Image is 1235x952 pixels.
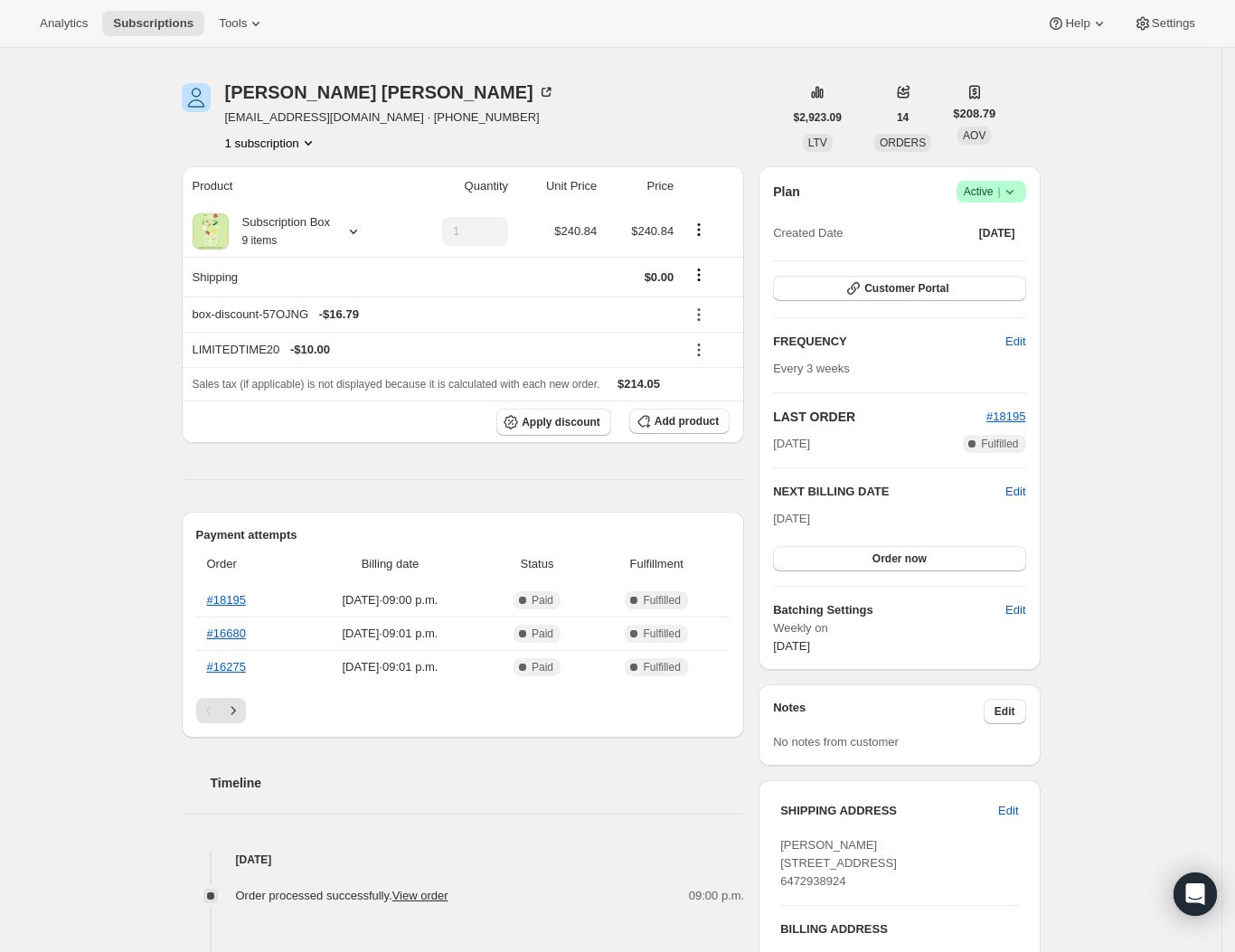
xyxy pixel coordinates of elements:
[794,110,842,125] span: $2,923.09
[643,593,680,608] span: Fulfilled
[392,889,448,902] a: View order
[995,596,1036,625] button: Edit
[655,414,719,429] span: Add product
[995,327,1036,356] button: Edit
[864,281,948,296] span: Customer Portal
[773,183,800,201] h2: Plan
[554,224,597,238] span: $240.84
[984,699,1026,724] button: Edit
[968,221,1026,246] button: [DATE]
[290,341,330,359] span: - $10.00
[773,276,1025,301] button: Customer Portal
[29,11,99,36] button: Analytics
[780,920,1018,938] h3: BILLING ADDRESS
[963,129,985,142] span: AOV
[981,437,1018,451] span: Fulfilled
[602,166,679,206] th: Price
[300,555,480,573] span: Billing date
[193,306,674,324] div: box-discount-57OJNG
[684,265,713,285] button: Shipping actions
[40,16,88,31] span: Analytics
[207,627,246,640] a: #16680
[1036,11,1118,36] button: Help
[182,166,403,206] th: Product
[221,698,246,723] button: Next
[897,110,909,125] span: 14
[225,108,555,127] span: [EMAIL_ADDRESS][DOMAIN_NAME] · [PHONE_NUMBER]
[987,796,1029,825] button: Edit
[196,544,296,584] th: Order
[1152,16,1195,31] span: Settings
[300,658,480,676] span: [DATE] · 09:01 p.m.
[207,660,246,674] a: #16275
[196,698,731,723] nav: Pagination
[872,551,927,566] span: Order now
[773,483,1005,501] h2: NEXT BILLING DATE
[979,226,1015,240] span: [DATE]
[522,415,600,429] span: Apply discount
[783,105,853,130] button: $2,923.09
[193,378,600,391] span: Sales tax (if applicable) is not displayed because it is calculated with each new order.
[496,409,611,436] button: Apply discount
[808,137,827,149] span: LTV
[773,546,1025,571] button: Order now
[998,802,1018,820] span: Edit
[773,362,850,375] span: Every 3 weeks
[196,526,731,544] h2: Payment attempts
[1174,872,1217,916] div: Open Intercom Messenger
[1005,333,1025,351] span: Edit
[182,83,211,112] span: Sonya Goldberg
[1123,11,1206,36] button: Settings
[780,838,897,888] span: [PERSON_NAME] [STREET_ADDRESS] 6472938924
[225,134,317,152] button: Product actions
[403,166,514,206] th: Quantity
[773,619,1025,637] span: Weekly on
[643,660,680,674] span: Fulfilled
[773,333,1005,351] h2: FREQUENCY
[773,512,810,525] span: [DATE]
[113,16,193,31] span: Subscriptions
[773,735,899,749] span: No notes from customer
[1005,483,1025,501] button: Edit
[689,887,744,905] span: 09:00 p.m.
[300,625,480,643] span: [DATE] · 09:01 p.m.
[773,601,1005,619] h6: Batching Settings
[491,555,583,573] span: Status
[219,16,247,31] span: Tools
[780,802,998,820] h3: SHIPPING ADDRESS
[631,224,674,238] span: $240.84
[193,213,229,250] img: product img
[643,627,680,641] span: Fulfilled
[773,224,843,242] span: Created Date
[300,591,480,609] span: [DATE] · 09:00 p.m.
[880,137,926,149] span: ORDERS
[532,660,553,674] span: Paid
[193,341,674,359] div: LIMITEDTIME20
[629,409,730,434] button: Add product
[645,270,674,284] span: $0.00
[182,257,403,297] th: Shipping
[102,11,204,36] button: Subscriptions
[1065,16,1089,31] span: Help
[1005,601,1025,619] span: Edit
[773,435,810,453] span: [DATE]
[182,851,745,869] h4: [DATE]
[532,593,553,608] span: Paid
[532,627,553,641] span: Paid
[211,774,745,792] h2: Timeline
[986,408,1025,426] button: #18195
[594,555,719,573] span: Fulfillment
[225,83,555,101] div: [PERSON_NAME] [PERSON_NAME]
[617,377,660,391] span: $214.05
[953,105,995,123] span: $208.79
[986,410,1025,423] a: #18195
[886,105,919,130] button: 14
[995,704,1015,719] span: Edit
[964,183,1019,201] span: Active
[229,213,331,250] div: Subscription Box
[207,593,246,607] a: #18195
[208,11,276,36] button: Tools
[514,166,602,206] th: Unit Price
